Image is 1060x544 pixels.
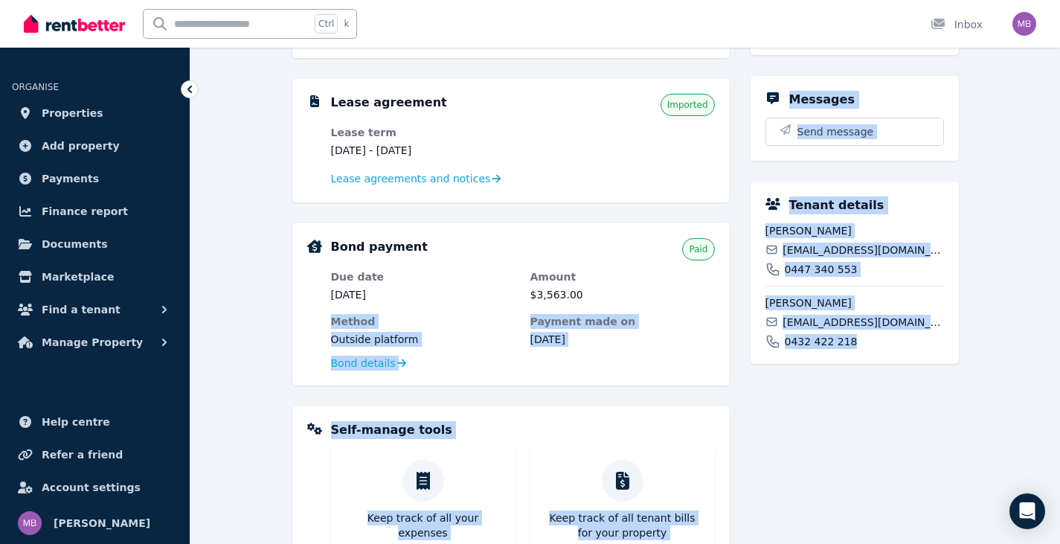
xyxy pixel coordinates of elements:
span: Find a tenant [42,301,121,319]
a: Lease agreements and notices [331,171,501,186]
img: Melissa Bresciani [1012,12,1036,36]
span: Properties [42,104,103,122]
span: Payments [42,170,99,188]
span: Account settings [42,479,141,496]
span: Finance report [42,202,128,220]
span: Send message [797,124,874,139]
h5: Messages [789,91,855,109]
a: Payments [12,164,178,193]
p: Keep track of all your expenses [343,511,504,540]
dd: Outside platform [331,332,515,347]
span: Add property [42,137,120,155]
a: Properties [12,98,178,128]
span: ORGANISE [12,82,59,92]
span: [PERSON_NAME] [54,514,150,532]
span: Manage Property [42,333,143,351]
h5: Lease agreement [331,94,447,112]
dd: [DATE] - [DATE] [331,143,515,158]
span: [EMAIL_ADDRESS][DOMAIN_NAME] [783,243,943,257]
button: Send message [766,118,943,145]
dd: [DATE] [530,332,715,347]
span: [PERSON_NAME] [765,223,944,238]
button: Manage Property [12,327,178,357]
div: Open Intercom Messenger [1009,493,1045,529]
a: Refer a friend [12,440,178,470]
img: Bond Details [307,240,322,253]
a: Help centre [12,407,178,437]
span: Bond details [331,356,396,371]
dt: Amount [530,269,715,284]
h5: Self-manage tools [331,421,452,439]
span: Paid [689,243,707,255]
a: Account settings [12,473,178,502]
span: Documents [42,235,108,253]
a: Marketplace [12,262,178,292]
h5: Bond payment [331,238,428,256]
div: Inbox [931,17,983,32]
p: Keep track of all tenant bills for your property [542,511,703,540]
span: [PERSON_NAME] [765,295,944,310]
span: Ctrl [315,14,338,33]
span: Imported [667,99,708,111]
span: Lease agreements and notices [331,171,491,186]
h5: Tenant details [789,196,884,214]
dt: Due date [331,269,515,284]
span: k [344,18,349,30]
span: 0447 340 553 [785,262,858,277]
dt: Lease term [331,125,515,140]
span: Help centre [42,413,110,431]
span: 0432 422 218 [785,334,858,349]
a: Add property [12,131,178,161]
dd: [DATE] [331,287,515,302]
a: Bond details [331,356,406,371]
img: RentBetter [24,13,125,35]
dt: Method [331,314,515,329]
button: Find a tenant [12,295,178,324]
a: Finance report [12,196,178,226]
a: Documents [12,229,178,259]
span: [EMAIL_ADDRESS][DOMAIN_NAME] [783,315,943,330]
dd: $3,563.00 [530,287,715,302]
dt: Payment made on [530,314,715,329]
span: Marketplace [42,268,114,286]
img: Melissa Bresciani [18,511,42,535]
span: Refer a friend [42,446,123,464]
